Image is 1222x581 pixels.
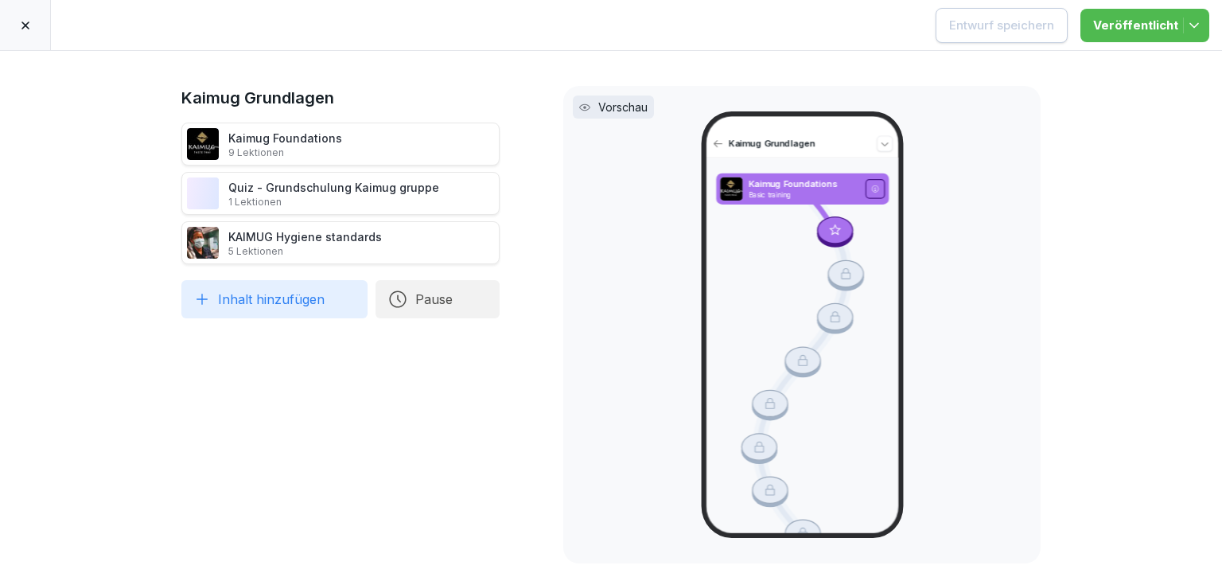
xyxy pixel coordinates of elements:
div: KAIMUG Hygiene standards5 Lektionen [181,221,500,264]
div: Quiz - Grundschulung Kaimug gruppe [228,179,439,209]
button: Pause [376,280,500,318]
div: Quiz - Grundschulung Kaimug gruppe1 Lektionen [181,172,500,215]
div: Entwurf speichern [949,17,1054,34]
button: Veröffentlicht [1080,9,1209,42]
h1: Kaimug Grundlagen [181,86,500,110]
p: 1 Lektionen [228,196,439,209]
p: Kaimug Grundlagen [728,138,871,150]
div: KAIMUG Hygiene standards [228,228,382,258]
img: p7t4hv9nngsgdpqtll45nlcz.png [719,177,741,201]
img: ima4gw5kbha2jc8jl1pti4b9.png [187,177,219,209]
p: Basic training [748,191,859,200]
p: Vorschau [598,99,648,115]
img: plkdyso3m91yordpj98kgx40.png [187,227,219,259]
div: Kaimug Foundations [228,130,342,159]
div: Veröffentlicht [1093,17,1197,34]
p: Kaimug Foundations [748,178,859,191]
img: p7t4hv9nngsgdpqtll45nlcz.png [187,128,219,160]
div: Kaimug Foundations9 Lektionen [181,123,500,166]
button: Entwurf speichern [936,8,1068,43]
p: 9 Lektionen [228,146,342,159]
p: 5 Lektionen [228,245,382,258]
button: Inhalt hinzufügen [181,280,368,318]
